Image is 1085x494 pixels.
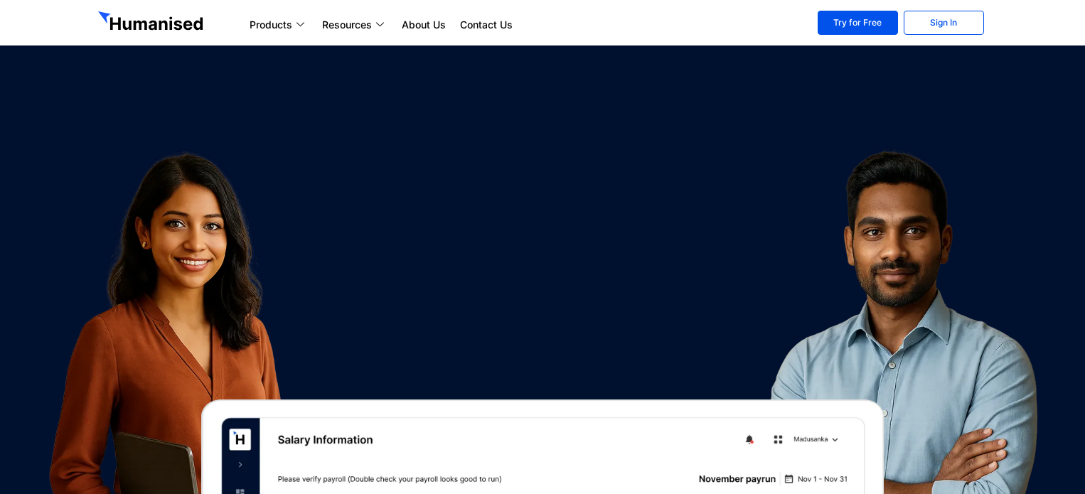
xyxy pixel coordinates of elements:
a: Resources [315,16,395,33]
a: Try for Free [818,11,898,35]
a: About Us [395,16,453,33]
img: GetHumanised Logo [98,11,206,34]
a: Sign In [904,11,984,35]
a: Contact Us [453,16,520,33]
a: Products [242,16,315,33]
